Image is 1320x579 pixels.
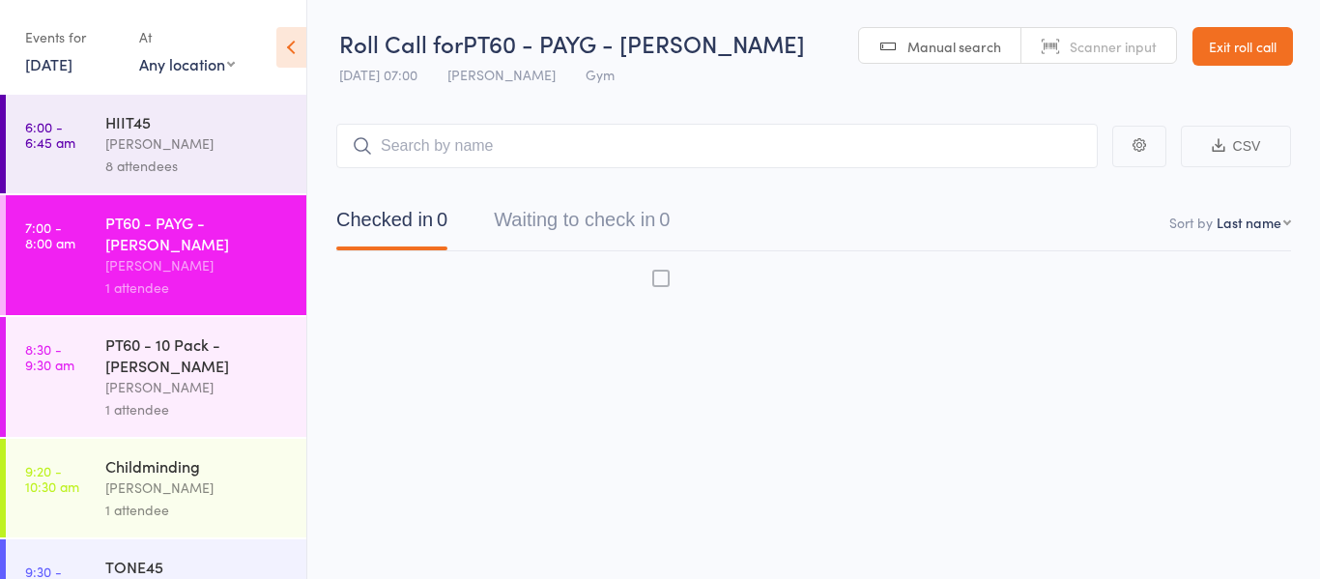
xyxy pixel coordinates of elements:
[447,65,556,84] span: [PERSON_NAME]
[1217,213,1281,232] div: Last name
[105,499,290,521] div: 1 attendee
[336,124,1098,168] input: Search by name
[105,455,290,477] div: Childminding
[105,333,290,376] div: PT60 - 10 Pack - [PERSON_NAME]
[105,155,290,177] div: 8 attendees
[339,65,417,84] span: [DATE] 07:00
[494,199,670,250] button: Waiting to check in0
[1192,27,1293,66] a: Exit roll call
[586,65,615,84] span: Gym
[105,477,290,499] div: [PERSON_NAME]
[105,212,290,254] div: PT60 - PAYG - [PERSON_NAME]
[25,341,74,372] time: 8:30 - 9:30 am
[463,27,805,59] span: PT60 - PAYG - [PERSON_NAME]
[105,132,290,155] div: [PERSON_NAME]
[105,111,290,132] div: HIIT45
[25,463,79,494] time: 9:20 - 10:30 am
[437,209,447,230] div: 0
[6,95,306,193] a: 6:00 -6:45 amHIIT45[PERSON_NAME]8 attendees
[6,439,306,537] a: 9:20 -10:30 amChildminding[PERSON_NAME]1 attendee
[336,199,447,250] button: Checked in0
[105,556,290,577] div: TONE45
[139,53,235,74] div: Any location
[25,21,120,53] div: Events for
[139,21,235,53] div: At
[907,37,1001,56] span: Manual search
[105,376,290,398] div: [PERSON_NAME]
[659,209,670,230] div: 0
[6,195,306,315] a: 7:00 -8:00 amPT60 - PAYG - [PERSON_NAME][PERSON_NAME]1 attendee
[105,398,290,420] div: 1 attendee
[105,276,290,299] div: 1 attendee
[25,219,75,250] time: 7:00 - 8:00 am
[25,53,72,74] a: [DATE]
[25,119,75,150] time: 6:00 - 6:45 am
[339,27,463,59] span: Roll Call for
[1181,126,1291,167] button: CSV
[1070,37,1157,56] span: Scanner input
[6,317,306,437] a: 8:30 -9:30 amPT60 - 10 Pack - [PERSON_NAME][PERSON_NAME]1 attendee
[105,254,290,276] div: [PERSON_NAME]
[1169,213,1213,232] label: Sort by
